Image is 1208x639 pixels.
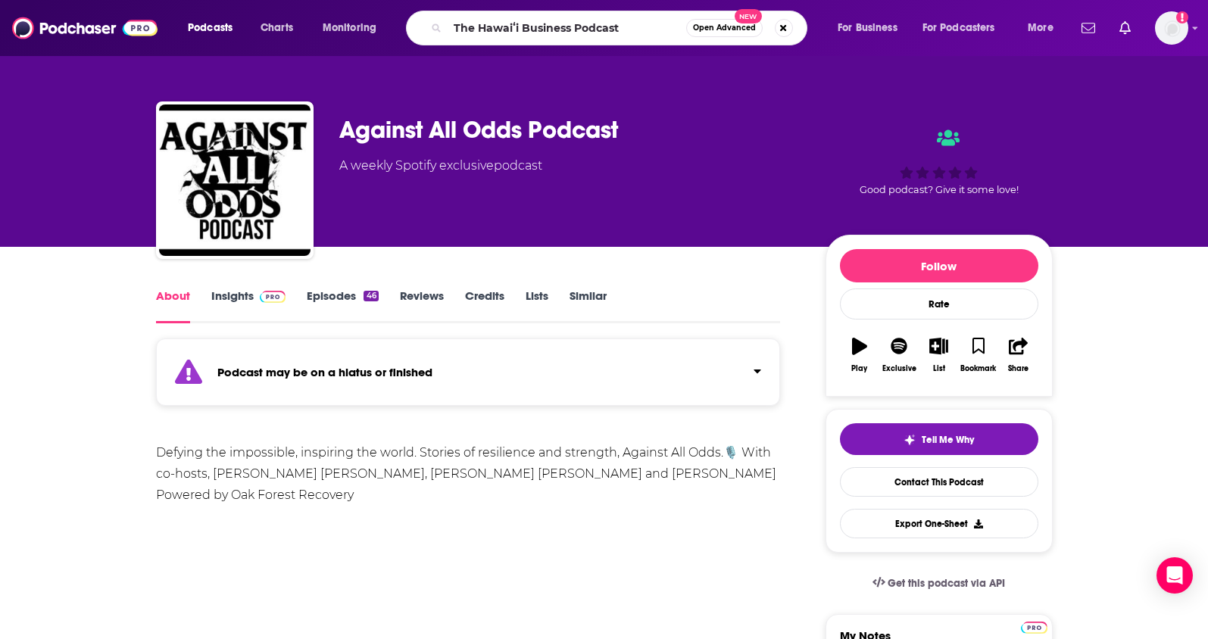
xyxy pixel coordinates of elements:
a: Similar [570,288,607,323]
span: Get this podcast via API [888,577,1005,590]
a: Episodes46 [307,288,378,323]
a: Show notifications dropdown [1113,15,1137,41]
div: Exclusive [882,364,916,373]
a: Credits [465,288,504,323]
div: List [933,364,945,373]
span: New [735,9,762,23]
button: Share [998,328,1038,382]
div: Defying the impossible, inspiring the world. Stories of resilience and strength, Against All Odds... [156,442,781,506]
div: A weekly Spotify exclusive podcast [339,157,542,175]
span: For Podcasters [922,17,995,39]
img: Podchaser - Follow, Share and Rate Podcasts [12,14,158,42]
button: open menu [913,16,1017,40]
img: Against All Odds Podcast [159,104,311,256]
button: open menu [827,16,916,40]
button: open menu [312,16,396,40]
section: Click to expand status details [156,348,781,406]
span: Charts [261,17,293,39]
span: Monitoring [323,17,376,39]
span: For Business [838,17,897,39]
div: Bookmark [960,364,996,373]
button: open menu [1017,16,1072,40]
strong: Podcast may be on a hiatus or finished [217,365,432,379]
button: List [919,328,958,382]
button: Follow [840,249,1038,282]
button: Play [840,328,879,382]
svg: Add a profile image [1176,11,1188,23]
a: Get this podcast via API [860,565,1018,602]
img: Podchaser Pro [1021,622,1047,634]
button: Exclusive [879,328,919,382]
span: Open Advanced [693,24,756,32]
a: Pro website [1021,619,1047,634]
span: More [1028,17,1053,39]
span: Logged in as kochristina [1155,11,1188,45]
span: Podcasts [188,17,233,39]
a: Lists [526,288,548,323]
a: About [156,288,190,323]
a: InsightsPodchaser Pro [211,288,286,323]
button: open menu [177,16,252,40]
button: Open AdvancedNew [686,19,763,37]
span: Good podcast? Give it some love! [860,184,1019,195]
button: Show profile menu [1155,11,1188,45]
div: Share [1008,364,1029,373]
div: Rate [840,288,1038,319]
img: User Profile [1155,11,1188,45]
img: Podchaser Pro [260,291,286,303]
a: Reviews [400,288,444,323]
span: Tell Me Why [922,434,974,446]
button: Bookmark [959,328,998,382]
button: tell me why sparkleTell Me Why [840,423,1038,455]
img: tell me why sparkle [904,434,916,446]
div: Play [851,364,867,373]
a: Contact This Podcast [840,467,1038,497]
a: Charts [251,16,302,40]
div: 46 [364,291,378,301]
a: Show notifications dropdown [1075,15,1101,41]
div: Open Intercom Messenger [1156,557,1193,594]
div: Good podcast? Give it some love! [826,115,1053,209]
input: Search podcasts, credits, & more... [448,16,686,40]
div: Search podcasts, credits, & more... [420,11,822,45]
button: Export One-Sheet [840,509,1038,538]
